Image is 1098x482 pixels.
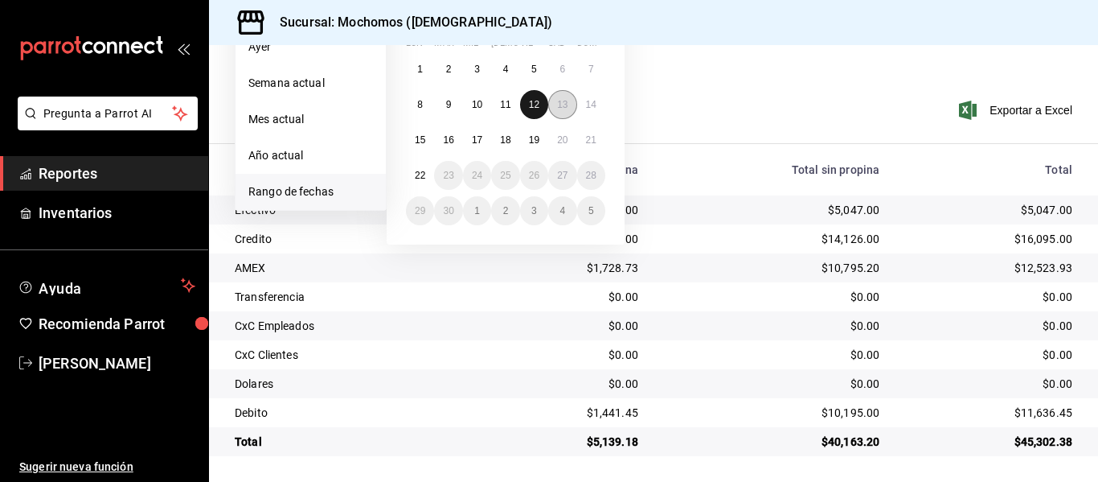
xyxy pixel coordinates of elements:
[406,90,434,119] button: 8 de septiembre de 2025
[434,126,462,154] button: 16 de septiembre de 2025
[905,163,1072,176] div: Total
[500,134,510,146] abbr: 18 de septiembre de 2025
[664,202,879,218] div: $5,047.00
[664,231,879,247] div: $14,126.00
[463,55,491,84] button: 3 de septiembre de 2025
[531,205,537,216] abbr: 3 de octubre de 2025
[905,434,1072,450] div: $45,302.38
[503,205,509,216] abbr: 2 de octubre de 2025
[406,38,423,55] abbr: lunes
[472,134,482,146] abbr: 17 de septiembre de 2025
[11,117,198,134] a: Pregunta a Parrot AI
[463,161,491,190] button: 24 de septiembre de 2025
[443,205,453,216] abbr: 30 de septiembre de 2025
[520,38,533,55] abbr: viernes
[267,13,552,32] h3: Sucursal: Mochomos ([DEMOGRAPHIC_DATA])
[463,38,478,55] abbr: miércoles
[39,163,195,184] span: Reportes
[18,97,198,130] button: Pregunta a Parrot AI
[491,161,519,190] button: 25 de septiembre de 2025
[434,196,462,225] button: 30 de septiembre de 2025
[235,289,473,305] div: Transferencia
[499,376,637,392] div: $0.00
[664,260,879,276] div: $10,795.20
[548,38,565,55] abbr: sábado
[529,99,539,110] abbr: 12 de septiembre de 2025
[491,90,519,119] button: 11 de septiembre de 2025
[235,434,473,450] div: Total
[577,161,605,190] button: 28 de septiembre de 2025
[520,196,548,225] button: 3 de octubre de 2025
[586,99,596,110] abbr: 14 de septiembre de 2025
[446,64,452,75] abbr: 2 de septiembre de 2025
[463,196,491,225] button: 1 de octubre de 2025
[520,126,548,154] button: 19 de septiembre de 2025
[664,347,879,363] div: $0.00
[19,459,195,476] span: Sugerir nueva función
[499,289,637,305] div: $0.00
[499,318,637,334] div: $0.00
[905,260,1072,276] div: $12,523.93
[472,99,482,110] abbr: 10 de septiembre de 2025
[415,205,425,216] abbr: 29 de septiembre de 2025
[406,196,434,225] button: 29 de septiembre de 2025
[406,126,434,154] button: 15 de septiembre de 2025
[474,64,480,75] abbr: 3 de septiembre de 2025
[577,38,597,55] abbr: domingo
[529,170,539,181] abbr: 26 de septiembre de 2025
[962,101,1072,120] button: Exportar a Excel
[905,231,1072,247] div: $16,095.00
[531,64,537,75] abbr: 5 de septiembre de 2025
[905,347,1072,363] div: $0.00
[499,260,637,276] div: $1,728.73
[905,289,1072,305] div: $0.00
[235,318,473,334] div: CxC Empleados
[559,205,565,216] abbr: 4 de octubre de 2025
[415,134,425,146] abbr: 15 de septiembre de 2025
[177,42,190,55] button: open_drawer_menu
[434,38,453,55] abbr: martes
[500,170,510,181] abbr: 25 de septiembre de 2025
[664,376,879,392] div: $0.00
[529,134,539,146] abbr: 19 de septiembre de 2025
[520,55,548,84] button: 5 de septiembre de 2025
[905,202,1072,218] div: $5,047.00
[548,90,576,119] button: 13 de septiembre de 2025
[577,55,605,84] button: 7 de septiembre de 2025
[248,39,373,56] span: Ayer
[905,405,1072,421] div: $11,636.45
[559,64,565,75] abbr: 6 de septiembre de 2025
[577,196,605,225] button: 5 de octubre de 2025
[248,183,373,200] span: Rango de fechas
[548,196,576,225] button: 4 de octubre de 2025
[664,318,879,334] div: $0.00
[235,376,473,392] div: Dolares
[434,90,462,119] button: 9 de septiembre de 2025
[472,170,482,181] abbr: 24 de septiembre de 2025
[417,64,423,75] abbr: 1 de septiembre de 2025
[548,161,576,190] button: 27 de septiembre de 2025
[248,147,373,164] span: Año actual
[499,405,637,421] div: $1,441.45
[577,126,605,154] button: 21 de septiembre de 2025
[499,434,637,450] div: $5,139.18
[586,134,596,146] abbr: 21 de septiembre de 2025
[43,105,173,122] span: Pregunta a Parrot AI
[248,111,373,128] span: Mes actual
[235,405,473,421] div: Debito
[664,289,879,305] div: $0.00
[474,205,480,216] abbr: 1 de octubre de 2025
[500,99,510,110] abbr: 11 de septiembre de 2025
[548,126,576,154] button: 20 de septiembre de 2025
[588,205,594,216] abbr: 5 de octubre de 2025
[406,161,434,190] button: 22 de septiembre de 2025
[434,161,462,190] button: 23 de septiembre de 2025
[415,170,425,181] abbr: 22 de septiembre de 2025
[557,170,567,181] abbr: 27 de septiembre de 2025
[664,434,879,450] div: $40,163.20
[443,170,453,181] abbr: 23 de septiembre de 2025
[446,99,452,110] abbr: 9 de septiembre de 2025
[417,99,423,110] abbr: 8 de septiembre de 2025
[39,202,195,224] span: Inventarios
